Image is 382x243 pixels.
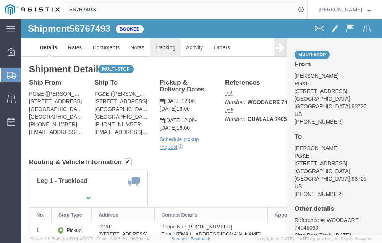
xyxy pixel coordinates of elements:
[21,19,382,235] iframe: FS Legacy Container
[318,5,371,14] button: [PERSON_NAME]
[255,236,373,242] span: Copyright © [DATE]-[DATE] Agistix Inc., All Rights Reserved
[172,236,191,241] a: Support
[31,236,93,241] span: Server: 2025.18.0-dd719145275
[5,4,60,15] img: logo
[191,236,210,241] a: Feedback
[96,236,149,241] span: Client: 2025.18.0-9839db4
[63,0,296,19] input: Search for shipment number, reference number
[319,5,362,14] span: Neil Coehlo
